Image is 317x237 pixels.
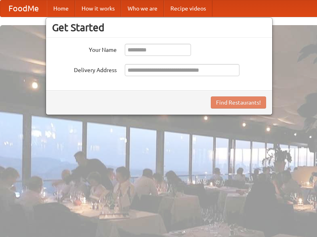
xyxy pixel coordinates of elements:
[121,0,164,17] a: Who we are
[75,0,121,17] a: How it works
[0,0,47,17] a: FoodMe
[52,64,117,74] label: Delivery Address
[164,0,212,17] a: Recipe videos
[211,96,266,109] button: Find Restaurants!
[52,21,266,34] h3: Get Started
[52,44,117,54] label: Your Name
[47,0,75,17] a: Home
